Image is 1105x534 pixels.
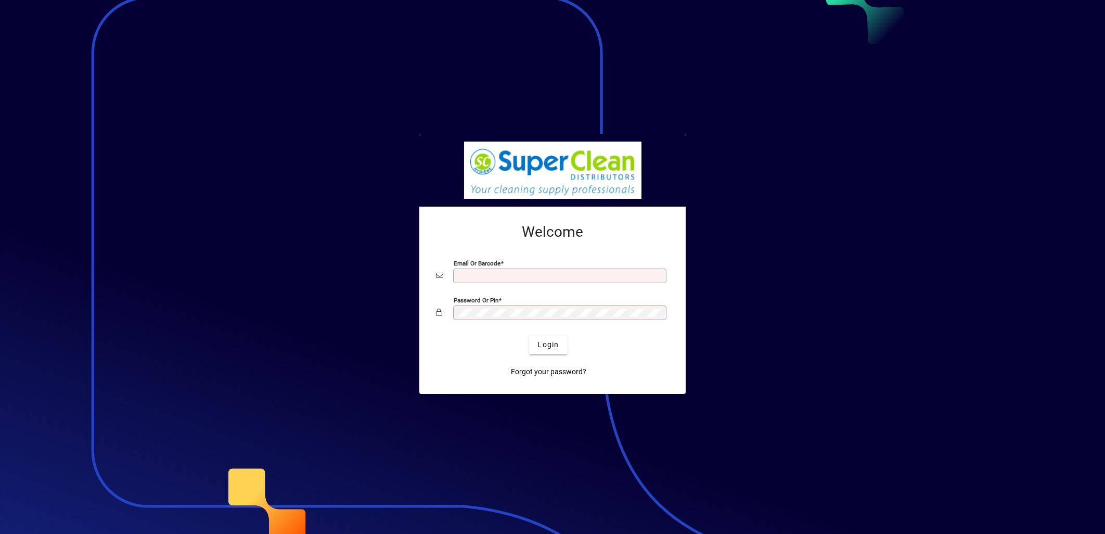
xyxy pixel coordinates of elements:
[537,339,559,350] span: Login
[436,223,669,241] h2: Welcome
[507,363,590,382] a: Forgot your password?
[454,259,500,266] mat-label: Email or Barcode
[454,296,498,303] mat-label: Password or Pin
[529,336,567,354] button: Login
[511,366,586,377] span: Forgot your password?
